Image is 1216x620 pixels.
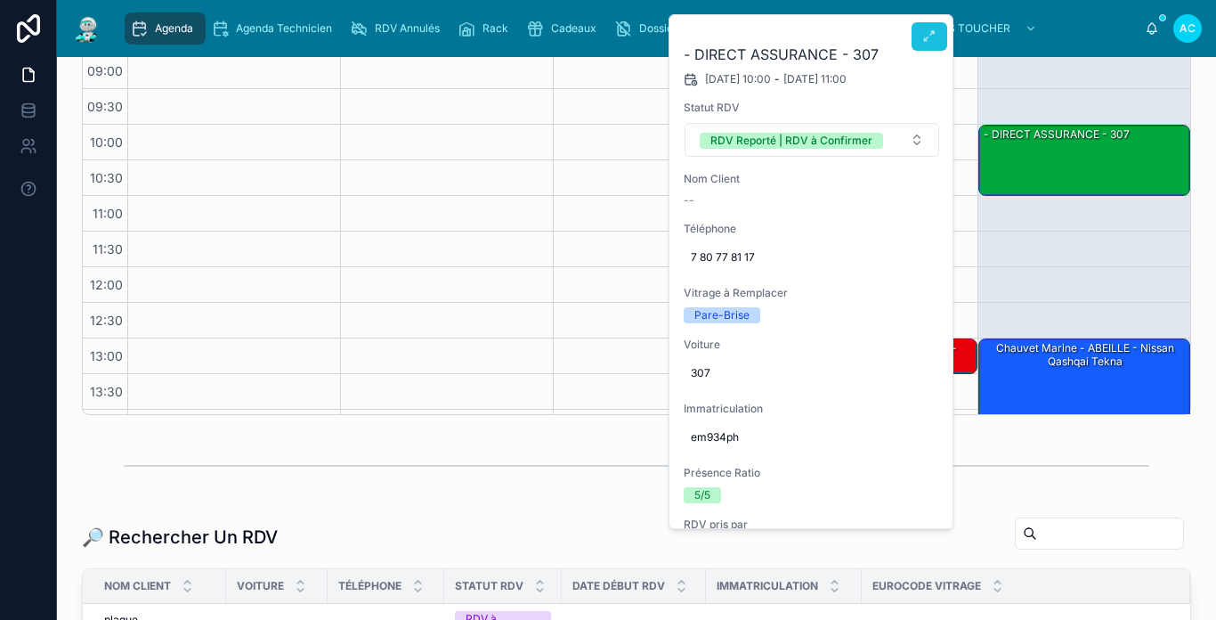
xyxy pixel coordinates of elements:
[88,241,127,257] span: 11:30
[717,579,818,593] span: Immatriculation
[572,579,665,593] span: Date Début RDV
[684,286,940,300] span: Vitrage à Remplacer
[705,72,771,86] span: [DATE] 10:00
[83,63,127,78] span: 09:00
[236,21,332,36] span: Agenda Technicien
[684,338,940,352] span: Voiture
[85,313,127,328] span: 12:30
[684,222,940,236] span: Téléphone
[684,193,694,208] span: --
[684,402,940,416] span: Immatriculation
[982,340,1188,370] div: Chauvet Marine - ABEILLE - Nissan qashqai tekna
[685,123,939,157] button: Select Button
[979,339,1189,445] div: Chauvet Marine - ABEILLE - Nissan qashqai tekna
[694,307,750,323] div: Pare-Brise
[125,12,206,45] a: Agenda
[764,12,865,45] a: Assurances
[684,466,940,480] span: Présence Ratio
[85,277,127,292] span: 12:00
[452,12,521,45] a: Rack
[979,126,1189,195] div: - DIRECT ASSURANCE - 307
[455,579,523,593] span: Statut RDV
[237,579,284,593] span: Voiture
[609,12,764,45] a: Dossiers Non Envoyés
[684,518,940,532] span: RDV pris par
[521,12,609,45] a: Cadeaux
[83,99,127,114] span: 09:30
[691,366,933,380] span: 307
[85,384,127,399] span: 13:30
[639,21,751,36] span: Dossiers Non Envoyés
[88,206,127,221] span: 11:00
[155,21,193,36] span: Agenda
[691,250,933,265] span: 7 80 77 81 17
[872,579,981,593] span: Eurocode Vitrage
[888,12,1046,45] a: NE PAS TOUCHER
[104,579,171,593] span: Nom Client
[345,12,452,45] a: RDV Annulés
[206,12,345,45] a: Agenda Technicien
[482,21,508,36] span: Rack
[71,14,103,43] img: App logo
[85,170,127,185] span: 10:30
[691,430,933,445] span: em934ph
[1180,21,1196,36] span: AC
[918,21,1010,36] span: NE PAS TOUCHER
[982,126,1131,143] div: - DIRECT ASSURANCE - 307
[551,21,596,36] span: Cadeaux
[710,133,872,149] div: RDV Reporté | RDV à Confirmer
[118,9,1145,48] div: scrollable content
[684,101,940,115] span: Statut RDV
[684,44,940,65] h2: - DIRECT ASSURANCE - 307
[694,487,710,503] div: 5/5
[338,579,401,593] span: Téléphone
[375,21,440,36] span: RDV Annulés
[82,525,278,550] h1: 🔎 Rechercher Un RDV
[85,348,127,363] span: 13:00
[774,72,780,86] span: -
[684,172,940,186] span: Nom Client
[85,135,127,150] span: 10:00
[783,72,847,86] span: [DATE] 11:00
